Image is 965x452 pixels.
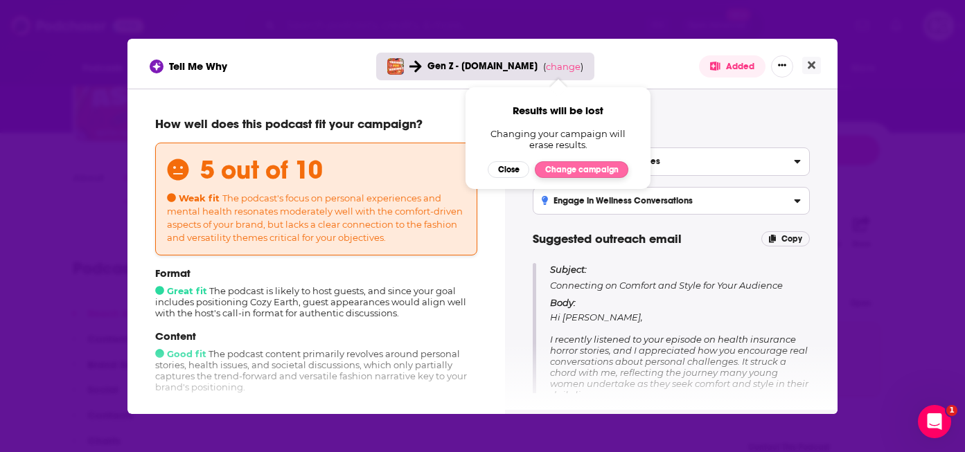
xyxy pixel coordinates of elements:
span: Weak fit [167,192,220,204]
span: Good fit [155,348,206,359]
h3: 5 out of 10 [200,154,323,186]
p: Content [155,329,477,343]
span: Subject: [550,263,587,275]
span: Results will be lost [513,104,603,117]
span: Body: [550,297,576,308]
span: ( ) [543,61,583,72]
button: Close [802,57,821,74]
span: change [546,61,581,72]
iframe: Intercom live chat [918,405,951,438]
img: tell me why sparkle [152,62,161,71]
button: Added [699,55,765,78]
h3: Engage in Wellness Conversations [542,196,693,206]
span: Changing your campaign will erase results. [489,128,628,150]
span: Great fit [155,285,207,296]
button: Show More Button [771,55,793,78]
button: Close [488,161,529,178]
span: Copy [781,234,802,244]
h4: Tips for pitching [533,116,810,132]
p: Connecting on Comfort and Style for Your Audience [550,263,810,291]
img: Thanks For Asking [387,58,404,75]
p: Format [155,266,477,280]
div: The podcast is likely to host guests, and since your goal includes positioning Cozy Earth, guest ... [155,266,477,318]
div: The podcast content primarily revolves around personal stories, health issues, and societal discu... [155,329,477,392]
span: Gen Z - [DOMAIN_NAME] [427,60,538,72]
button: Change campaign [535,161,628,178]
span: The podcast's focus on personal experiences and mental health resonates moderately well with the ... [167,192,463,243]
p: How well does this podcast fit your campaign? [155,116,477,132]
span: 1 [946,405,957,416]
span: Tell Me Why [169,60,227,73]
span: Suggested outreach email [533,231,682,246]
